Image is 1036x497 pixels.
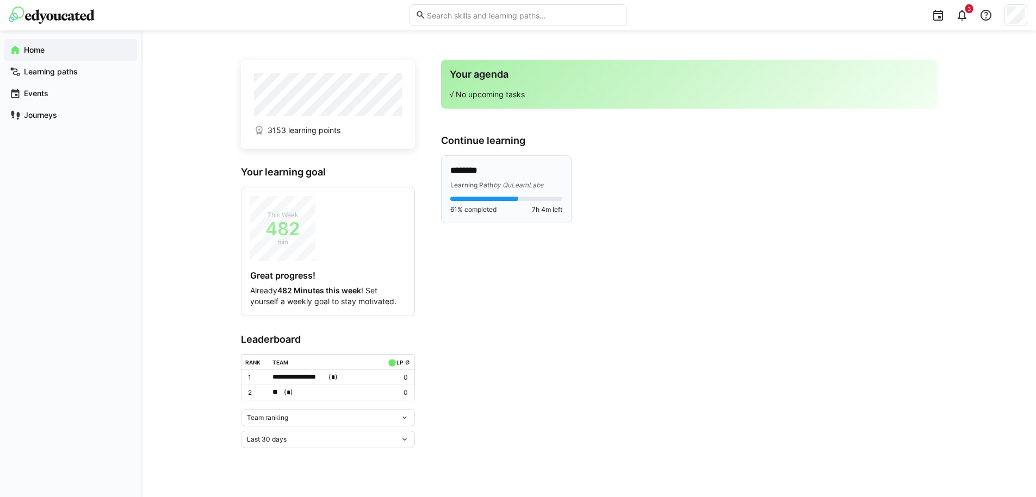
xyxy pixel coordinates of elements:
[450,89,928,100] p: √ No upcoming tasks
[967,5,971,12] span: 3
[386,388,407,397] p: 0
[396,359,403,366] div: LP
[532,205,562,214] span: 7h 4m left
[247,413,288,422] span: Team ranking
[426,10,621,20] input: Search skills and learning paths…
[241,166,415,178] h3: Your learning goal
[493,181,543,189] span: by QuLearnLabs
[277,286,361,295] strong: 482 Minutes this week
[450,205,497,214] span: 61% completed
[248,373,264,382] p: 1
[450,68,928,80] h3: Your agenda
[386,373,407,382] p: 0
[247,435,287,444] span: Last 30 days
[272,359,288,366] div: Team
[248,388,264,397] p: 2
[328,372,338,383] span: ( )
[250,270,406,281] h4: Great progress!
[245,359,260,366] div: Rank
[268,125,340,136] span: 3153 learning points
[441,135,937,147] h3: Continue learning
[405,357,410,366] a: ø
[241,334,415,345] h3: Leaderboard
[450,181,493,189] span: Learning Path
[284,387,293,398] span: ( )
[250,285,406,307] p: Already ! Set yourself a weekly goal to stay motivated.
